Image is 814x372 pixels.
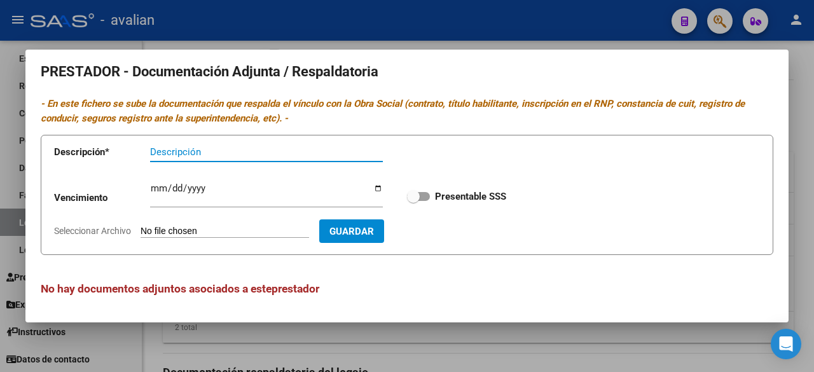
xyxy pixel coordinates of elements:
p: Vencimiento [54,191,150,205]
h3: No hay documentos adjuntos asociados a este [41,280,773,297]
i: - En este fichero se sube la documentación que respalda el vínculo con la Obra Social (contrato, ... [41,98,745,124]
span: Guardar [329,226,374,237]
p: Descripción [54,145,150,160]
div: Open Intercom Messenger [771,329,801,359]
span: prestador [272,282,319,295]
span: Seleccionar Archivo [54,226,131,236]
strong: Presentable SSS [435,191,506,202]
button: Guardar [319,219,384,243]
h2: PRESTADOR - Documentación Adjunta / Respaldatoria [41,60,773,84]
